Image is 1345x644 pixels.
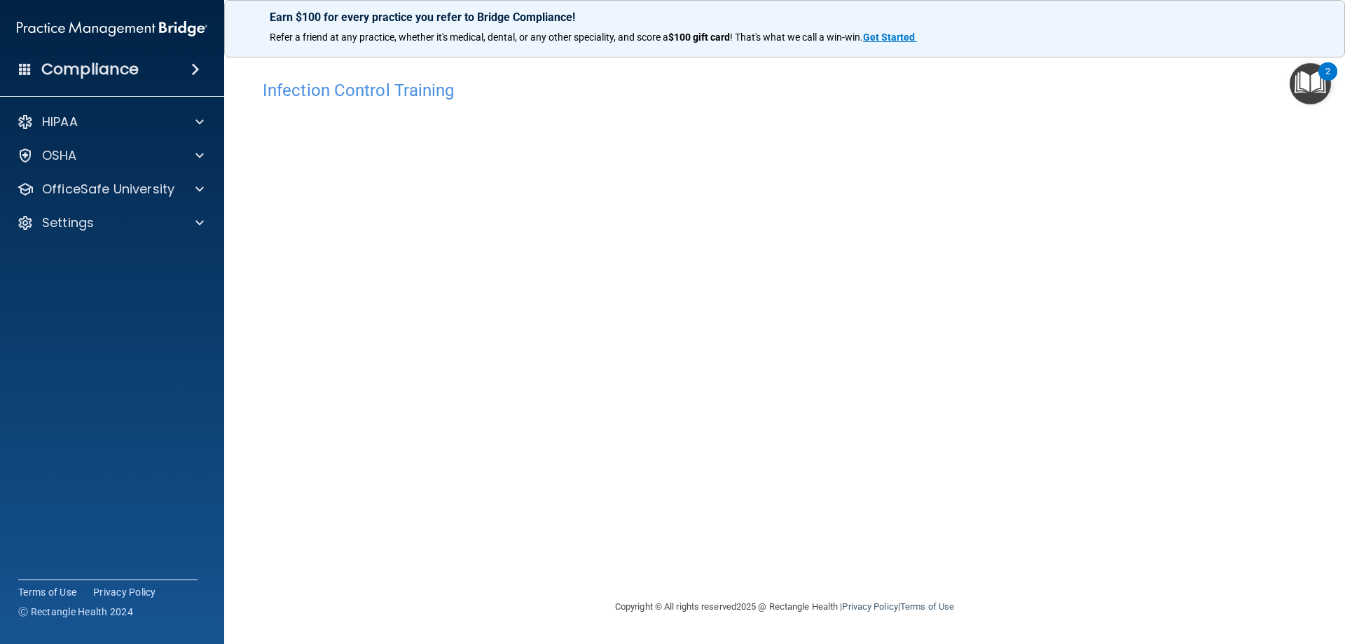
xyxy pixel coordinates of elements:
a: Terms of Use [18,585,76,599]
h4: Compliance [41,60,139,79]
a: Terms of Use [900,601,954,612]
p: OSHA [42,147,77,164]
strong: $100 gift card [668,32,730,43]
a: OSHA [17,147,204,164]
a: Privacy Policy [842,601,897,612]
strong: Get Started [863,32,915,43]
a: Get Started [863,32,917,43]
span: Ⓒ Rectangle Health 2024 [18,605,133,619]
a: Privacy Policy [93,585,156,599]
a: HIPAA [17,114,204,130]
h4: Infection Control Training [263,81,1306,100]
span: ! That's what we call a win-win. [730,32,863,43]
a: OfficeSafe University [17,181,204,198]
img: PMB logo [17,15,207,43]
p: Earn $100 for every practice you refer to Bridge Compliance! [270,11,1299,24]
div: 2 [1325,71,1330,90]
iframe: infection-control-training [263,107,963,538]
p: HIPAA [42,114,78,130]
div: Copyright © All rights reserved 2025 @ Rectangle Health | | [529,584,1040,629]
button: Open Resource Center, 2 new notifications [1290,63,1331,104]
p: OfficeSafe University [42,181,174,198]
span: Refer a friend at any practice, whether it's medical, dental, or any other speciality, and score a [270,32,668,43]
a: Settings [17,214,204,231]
p: Settings [42,214,94,231]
